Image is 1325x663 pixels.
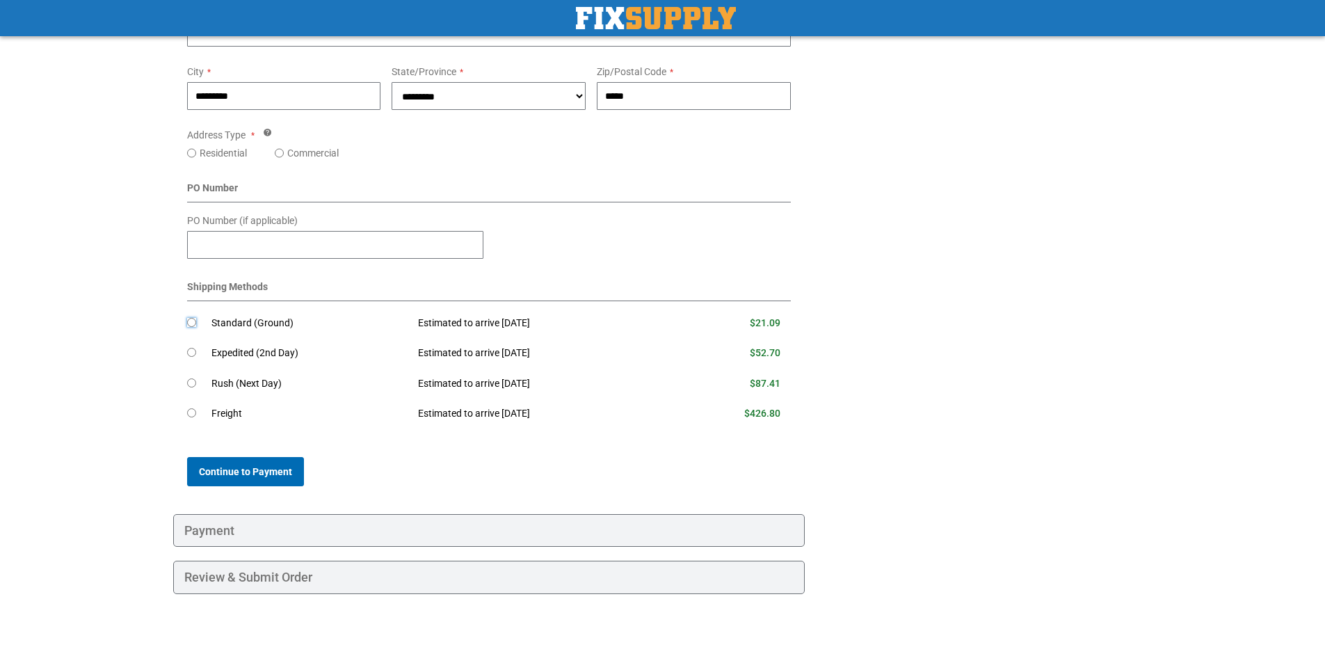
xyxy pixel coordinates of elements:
span: PO Number (if applicable) [187,215,298,226]
a: store logo [576,7,736,29]
td: Standard (Ground) [211,308,408,339]
td: Estimated to arrive [DATE] [408,338,676,369]
div: Shipping Methods [187,280,792,301]
span: City [187,66,204,77]
td: Expedited (2nd Day) [211,338,408,369]
span: $52.70 [750,347,780,358]
td: Estimated to arrive [DATE] [408,399,676,429]
td: Estimated to arrive [DATE] [408,308,676,339]
img: Fix Industrial Supply [576,7,736,29]
span: $426.80 [744,408,780,419]
span: Address Type [187,129,246,141]
div: PO Number [187,181,792,202]
span: State/Province [392,66,456,77]
label: Commercial [287,146,339,160]
label: Residential [200,146,247,160]
span: $21.09 [750,317,780,328]
div: Payment [173,514,805,548]
span: Zip/Postal Code [597,66,666,77]
button: Continue to Payment [187,457,304,486]
td: Rush (Next Day) [211,369,408,399]
div: Review & Submit Order [173,561,805,594]
td: Freight [211,399,408,429]
td: Estimated to arrive [DATE] [408,369,676,399]
span: Continue to Payment [199,466,292,477]
span: $87.41 [750,378,780,389]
